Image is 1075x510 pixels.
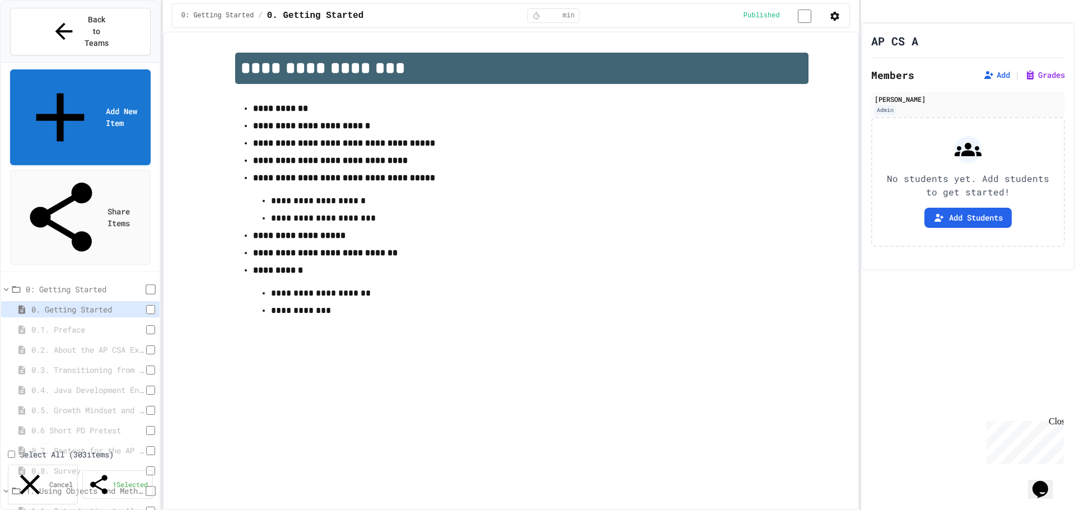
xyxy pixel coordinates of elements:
span: 0.6 Short PD Pretest [31,424,146,436]
a: Share Items [10,170,151,265]
div: Chat with us now!Close [4,4,77,71]
input: publish toggle [784,10,825,23]
span: | [1015,68,1020,82]
a: Cancel [8,465,78,504]
span: 0. Getting Started [267,9,364,22]
a: Add New Item [10,69,151,165]
div: Content is published and visible to students [744,8,825,22]
a: 1 Selected [82,470,152,498]
span: 0.2. About the AP CSA Exam [31,344,146,355]
iframe: chat widget [1028,465,1064,499]
h2: Members [871,67,914,83]
span: 0: Getting Started [181,11,254,20]
span: 0.3. Transitioning from AP CSP to AP CSA [31,364,146,376]
span: 0: Getting Started [26,283,146,295]
button: Back to Teams [10,8,151,55]
div: Admin [875,105,896,115]
span: Back to Teams [83,14,110,49]
button: Add [983,69,1010,81]
span: 0.1. Preface [31,324,146,335]
button: Grades [1025,69,1065,81]
span: 0.4. Java Development Environments [31,384,146,396]
h1: AP CS A [871,33,918,49]
span: 0.7. Pretest for the AP CSA Exam [31,445,146,456]
span: min [563,11,575,20]
iframe: chat widget [982,417,1064,464]
p: No students yet. Add students to get started! [881,172,1055,199]
span: 0.5. Growth Mindset and Pair Programming [31,404,146,416]
span: 0. Getting Started [31,303,146,315]
button: Add Students [924,208,1012,228]
span: 0.8. Survey [31,465,146,476]
span: / [258,11,262,20]
div: [PERSON_NAME] [875,94,1062,104]
span: Published [744,11,780,20]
